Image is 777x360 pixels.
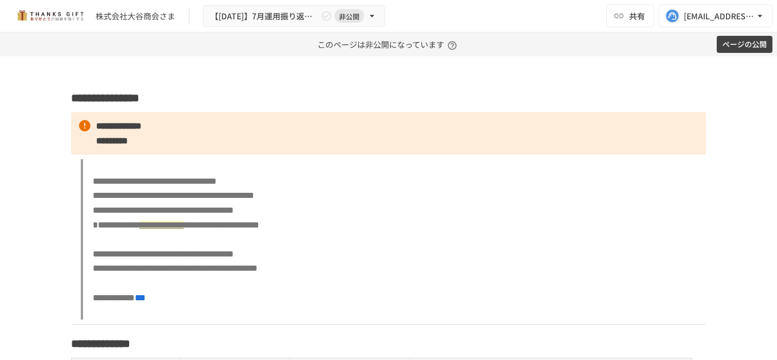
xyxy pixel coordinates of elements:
[210,9,319,23] span: 【[DATE]】7月運用振り返りミーティング（社内）
[203,5,385,27] button: 【[DATE]】7月運用振り返りミーティング（社内）非公開
[334,10,364,22] span: 非公開
[96,10,175,22] div: 株式会社大谷商会さま
[629,10,645,22] span: 共有
[659,5,772,27] button: [EMAIL_ADDRESS][DOMAIN_NAME]
[317,32,460,56] p: このページは非公開になっています
[684,9,754,23] div: [EMAIL_ADDRESS][DOMAIN_NAME]
[14,7,86,25] img: mMP1OxWUAhQbsRWCurg7vIHe5HqDpP7qZo7fRoNLXQh
[606,5,654,27] button: 共有
[717,36,772,53] button: ページの公開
